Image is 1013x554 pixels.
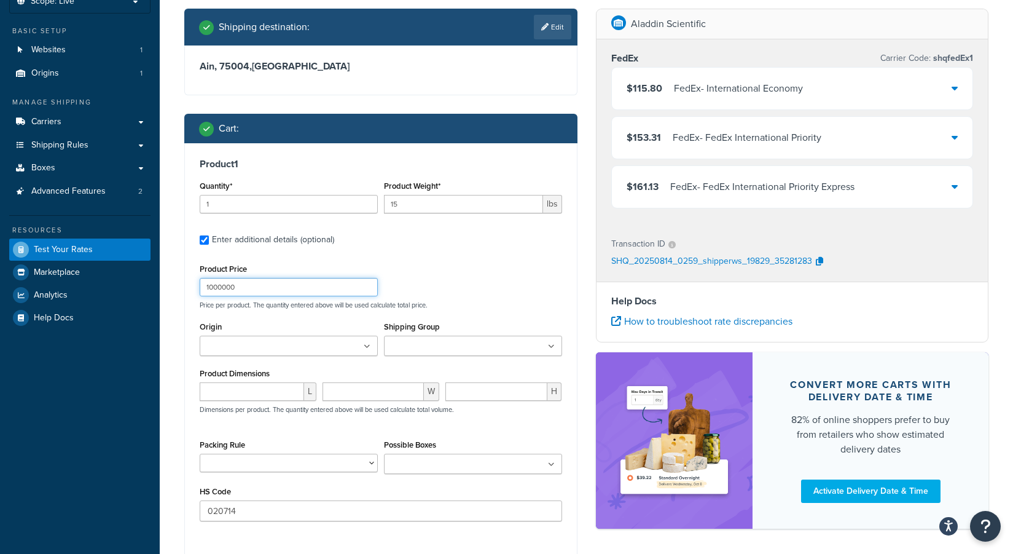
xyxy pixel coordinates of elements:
span: shqfedEx1 [931,52,973,65]
span: $161.13 [627,180,659,194]
label: Product Price [200,264,247,274]
a: Origins1 [9,62,151,85]
a: Marketplace [9,261,151,283]
label: Shipping Group [384,322,440,331]
div: FedEx - FedEx International Priority Express [670,178,855,196]
p: Dimensions per product. The quantity entered above will be used calculate total volume. [197,405,454,414]
p: Aladdin Scientific [631,15,706,33]
input: 0.00 [384,195,543,213]
a: How to troubleshoot rate discrepancies [611,314,792,328]
a: Websites1 [9,39,151,61]
a: Boxes [9,157,151,180]
a: Edit [534,15,571,39]
span: Analytics [34,290,68,301]
div: Basic Setup [9,26,151,36]
button: Open Resource Center [970,511,1001,542]
div: Manage Shipping [9,97,151,108]
span: Origins [31,68,59,79]
img: feature-image-ddt-36eae7f7280da8017bfb280eaccd9c446f90b1fe08728e4019434db127062ab4.png [614,371,735,510]
a: Carriers [9,111,151,133]
li: Origins [9,62,151,85]
label: Product Weight* [384,181,440,191]
div: Resources [9,225,151,235]
p: Transaction ID [611,235,665,253]
a: Test Your Rates [9,239,151,261]
p: Carrier Code: [880,50,973,67]
h2: Cart : [219,123,239,134]
span: $153.31 [627,130,661,144]
h3: FedEx [611,52,638,65]
a: Shipping Rules [9,134,151,157]
p: SHQ_20250814_0259_shipperws_19829_35281283 [611,253,812,271]
a: Advanced Features2 [9,180,151,203]
label: Product Dimensions [200,369,270,378]
a: Help Docs [9,307,151,329]
label: Possible Boxes [384,440,436,449]
span: L [304,382,316,401]
a: Analytics [9,284,151,306]
input: 0.0 [200,195,378,213]
span: W [424,382,439,401]
span: Marketplace [34,267,80,278]
span: Shipping Rules [31,140,88,151]
li: Websites [9,39,151,61]
div: FedEx - International Economy [674,80,803,97]
span: $115.80 [627,81,662,95]
p: Price per product. The quantity entered above will be used calculate total price. [197,301,565,309]
h3: Ain, 75004 , [GEOGRAPHIC_DATA] [200,60,562,73]
span: Test Your Rates [34,245,93,255]
span: H [547,382,561,401]
span: lbs [543,195,562,213]
span: Boxes [31,163,55,173]
span: Help Docs [34,313,74,323]
span: Websites [31,45,66,55]
h2: Shipping destination : [219,22,310,33]
label: Packing Rule [200,440,245,449]
a: Activate Delivery Date & Time [801,480,941,503]
div: FedEx - FedEx International Priority [673,129,821,146]
div: Enter additional details (optional) [212,231,334,248]
span: 2 [138,186,143,197]
label: Quantity* [200,181,232,191]
span: Carriers [31,117,61,127]
h3: Product 1 [200,158,562,170]
input: Enter additional details (optional) [200,235,209,245]
h4: Help Docs [611,294,974,309]
li: Advanced Features [9,180,151,203]
div: Convert more carts with delivery date & time [782,379,959,403]
span: Advanced Features [31,186,106,197]
label: Origin [200,322,222,331]
div: 82% of online shoppers prefer to buy from retailers who show estimated delivery dates [782,413,959,457]
span: 1 [140,45,143,55]
span: 1 [140,68,143,79]
label: HS Code [200,487,231,496]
